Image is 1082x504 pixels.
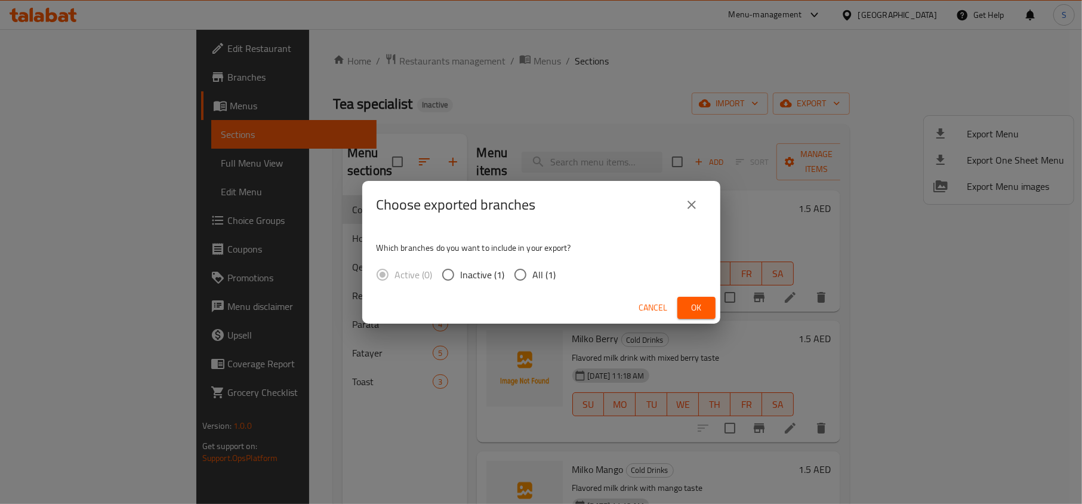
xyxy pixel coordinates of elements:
[377,242,706,254] p: Which branches do you want to include in your export?
[677,297,716,319] button: Ok
[377,195,536,214] h2: Choose exported branches
[639,300,668,315] span: Cancel
[687,300,706,315] span: Ok
[677,190,706,219] button: close
[533,268,556,282] span: All (1)
[395,268,433,282] span: Active (0)
[634,297,673,319] button: Cancel
[461,268,505,282] span: Inactive (1)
